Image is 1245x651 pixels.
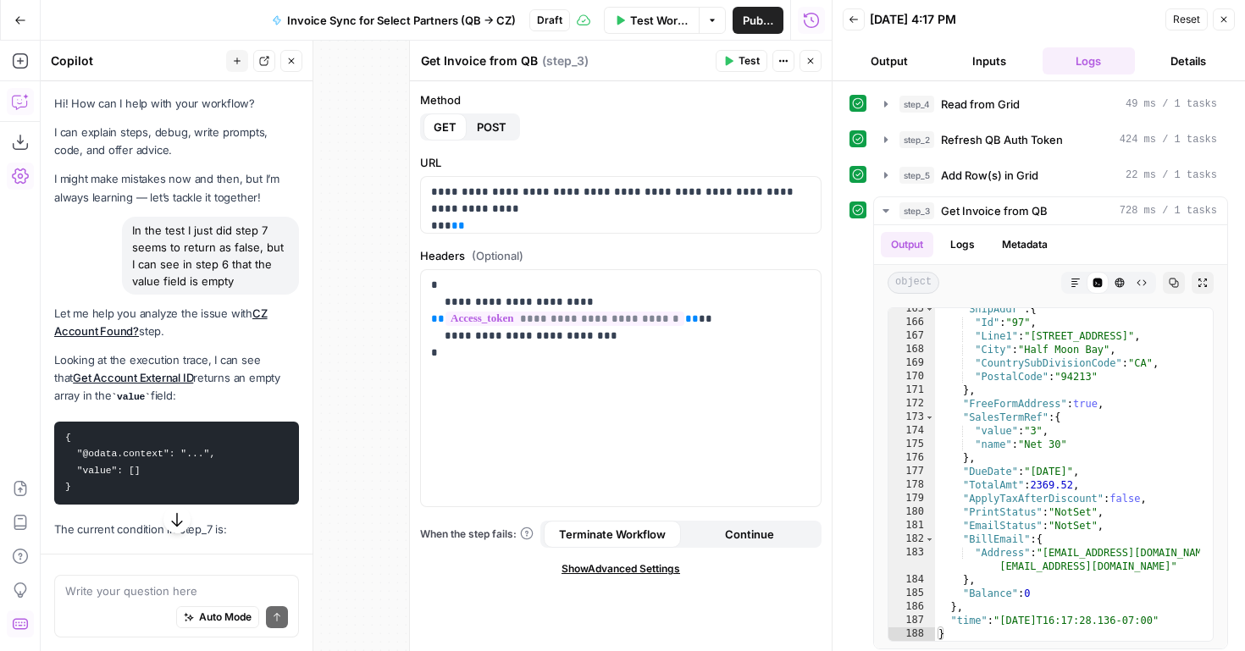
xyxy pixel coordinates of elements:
[1165,8,1208,30] button: Reset
[1043,47,1136,74] button: Logs
[899,131,934,148] span: step_2
[888,492,935,505] div: 179
[881,232,933,257] button: Output
[992,232,1058,257] button: Metadata
[888,600,935,614] div: 186
[888,519,935,532] div: 181
[888,424,935,438] div: 174
[874,91,1227,118] button: 49 ms / 1 tasks
[54,305,299,340] p: Let me help you analyze the issue with step.
[467,113,517,141] button: POST
[899,167,934,184] span: step_5
[122,217,299,295] div: In the test I just did step 7 seems to return as false, but I can see in step 6 that the value fi...
[843,47,936,74] button: Output
[940,232,985,257] button: Logs
[888,343,935,356] div: 168
[434,119,456,135] span: GET
[888,383,935,397] div: 171
[562,561,680,577] span: Show Advanced Settings
[888,316,935,329] div: 166
[743,12,773,29] span: Publish
[472,247,523,264] span: (Optional)
[421,52,538,69] textarea: Get Invoice from QB
[54,521,299,538] p: The current condition in step_7 is:
[54,306,268,338] a: CZ Account Found?
[874,225,1227,648] div: 728 ms / 1 tasks
[1120,132,1217,147] span: 424 ms / 1 tasks
[604,7,699,34] button: Test Workflow
[54,95,299,113] p: Hi! How can I help with your workflow?
[888,272,939,294] span: object
[874,162,1227,189] button: 22 ms / 1 tasks
[1126,97,1217,112] span: 49 ms / 1 tasks
[874,126,1227,153] button: 424 ms / 1 tasks
[941,202,1048,219] span: Get Invoice from QB
[287,12,516,29] span: Invoice Sync for Select Partners (QB -> CZ)
[888,546,935,573] div: 183
[54,124,299,159] p: I can explain steps, debug, write prompts, code, and offer advice.
[943,47,1036,74] button: Inputs
[1126,168,1217,183] span: 22 ms / 1 tasks
[54,170,299,206] p: I might make mistakes now and then, but I’m always learning — let’s tackle it together!
[420,247,822,264] label: Headers
[888,478,935,492] div: 178
[420,91,822,108] label: Method
[941,167,1038,184] span: Add Row(s) in Grid
[888,411,935,424] div: 173
[925,411,934,424] span: Toggle code folding, rows 173 through 176
[542,52,589,69] span: ( step_3 )
[199,610,252,625] span: Auto Mode
[888,614,935,627] div: 187
[925,302,934,316] span: Toggle code folding, rows 165 through 171
[899,202,934,219] span: step_3
[888,505,935,519] div: 180
[888,587,935,600] div: 185
[739,53,760,69] span: Test
[65,433,215,493] code: { "@odata.context": "...", "value": [] }
[1142,47,1235,74] button: Details
[888,356,935,370] div: 169
[681,521,818,548] button: Continue
[925,532,934,546] span: Toggle code folding, rows 182 through 184
[420,154,822,171] label: URL
[888,532,935,546] div: 182
[941,96,1020,113] span: Read from Grid
[888,370,935,383] div: 170
[111,392,150,402] code: value
[725,526,774,543] span: Continue
[1120,203,1217,218] span: 728 ms / 1 tasks
[733,7,783,34] button: Publish
[888,438,935,451] div: 175
[630,12,689,29] span: Test Workflow
[941,131,1063,148] span: Refresh QB Auth Token
[888,329,935,343] div: 167
[477,119,506,135] span: POST
[73,371,193,384] a: Get Account External ID
[899,96,934,113] span: step_4
[888,573,935,587] div: 184
[888,302,935,316] div: 165
[262,7,526,34] button: Invoice Sync for Select Partners (QB -> CZ)
[1173,12,1200,27] span: Reset
[888,451,935,465] div: 176
[888,397,935,411] div: 172
[874,197,1227,224] button: 728 ms / 1 tasks
[537,13,562,28] span: Draft
[888,627,935,641] div: 188
[716,50,767,72] button: Test
[420,527,534,542] a: When the step fails:
[559,526,666,543] span: Terminate Workflow
[51,52,221,69] div: Copilot
[888,465,935,478] div: 177
[54,351,299,405] p: Looking at the execution trace, I can see that returns an empty array in the field:
[176,606,259,628] button: Auto Mode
